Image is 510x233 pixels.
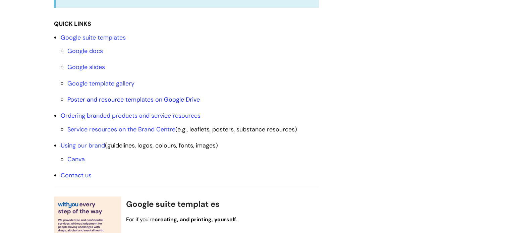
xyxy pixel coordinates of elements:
a: Google template gallery [67,79,134,88]
span: For if you're . [126,216,237,223]
a: Contact us [61,171,92,179]
li: (guidelines, logos, colours, fonts, images) [61,140,319,165]
a: Service resources on the Brand Centre [67,125,175,133]
strong: QUICK LINKS [54,20,91,28]
a: Google slides [67,63,105,71]
a: Canva [67,155,85,163]
a: Ordering branded products and service resources [61,112,201,120]
li: (e.g., leaflets, posters, substance resources) [67,124,319,135]
strong: creating, and printing, yourself [155,216,236,223]
a: Poster and resource templates on Google Drive [67,96,200,104]
span: Google suite templat es [126,199,220,209]
a: Google docs [67,47,103,55]
a: Using our brand [61,141,105,150]
a: Google suite templates [61,34,126,42]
